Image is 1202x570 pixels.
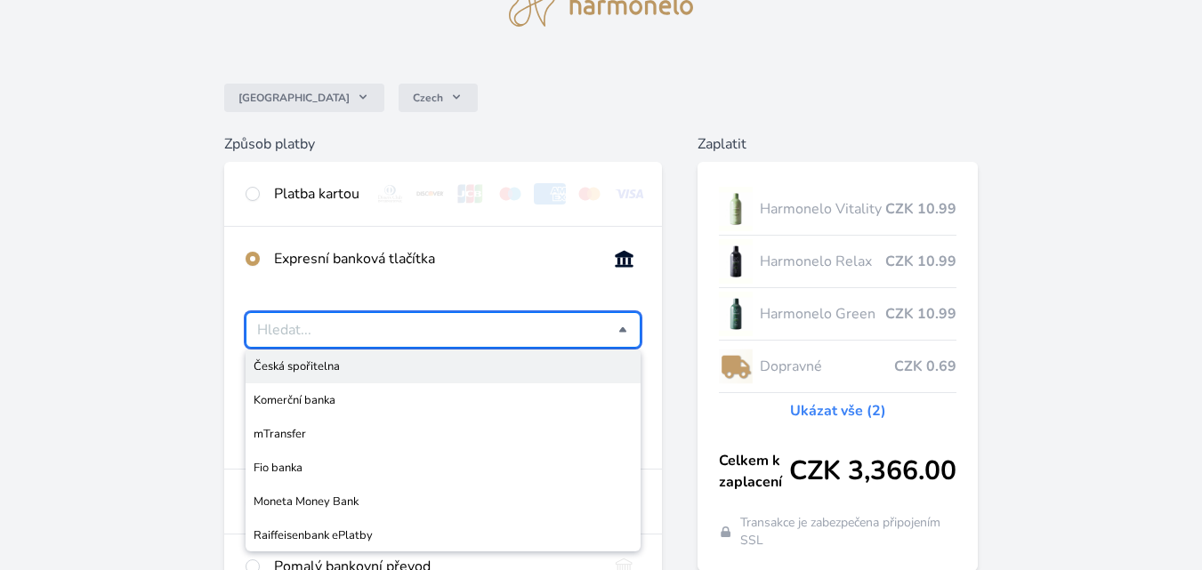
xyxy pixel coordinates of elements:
[894,356,956,377] span: CZK 0.69
[760,198,885,220] span: Harmonelo Vitality
[790,400,886,421] a: Ukázat vše (2)
[613,183,646,205] img: visa.svg
[885,251,956,272] span: CZK 10.99
[494,183,527,205] img: maestro.svg
[760,356,894,377] span: Dopravné
[246,312,641,348] div: Vyberte svou banku
[719,187,753,231] img: CLEAN_VITALITY_se_stinem_x-lo.jpg
[224,133,662,155] h6: Způsob platby
[254,391,633,409] span: Komerční banka
[760,251,885,272] span: Harmonelo Relax
[274,248,593,269] div: Expresní banková tlačítka
[573,183,606,205] img: mc.svg
[254,357,633,375] span: Česká spořitelna
[238,91,350,105] span: [GEOGRAPHIC_DATA]
[534,183,567,205] img: amex.svg
[224,84,384,112] button: [GEOGRAPHIC_DATA]
[274,183,359,205] div: Platba kartou
[789,455,956,487] span: CZK 3,366.00
[719,450,789,493] span: Celkem k zaplacení
[885,198,956,220] span: CZK 10.99
[719,292,753,336] img: CLEAN_GREEN_se_stinem_x-lo.jpg
[413,91,443,105] span: Czech
[254,459,633,477] span: Fio banka
[254,425,633,443] span: mTransfer
[719,239,753,284] img: CLEAN_RELAX_se_stinem_x-lo.jpg
[414,183,447,205] img: discover.svg
[454,183,487,205] img: jcb.svg
[698,133,978,155] h6: Zaplatit
[257,319,618,341] input: Česká spořitelnaKomerční bankamTransferFio bankaMoneta Money BankRaiffeisenbank ePlatby
[740,514,957,550] span: Transakce je zabezpečena připojením SSL
[254,493,633,510] span: Moneta Money Bank
[399,84,478,112] button: Czech
[374,183,407,205] img: diners.svg
[885,303,956,325] span: CZK 10.99
[254,526,633,544] span: Raiffeisenbank ePlatby
[719,344,753,389] img: delivery-lo.png
[760,303,885,325] span: Harmonelo Green
[608,248,641,269] img: onlineBanking_CZ.svg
